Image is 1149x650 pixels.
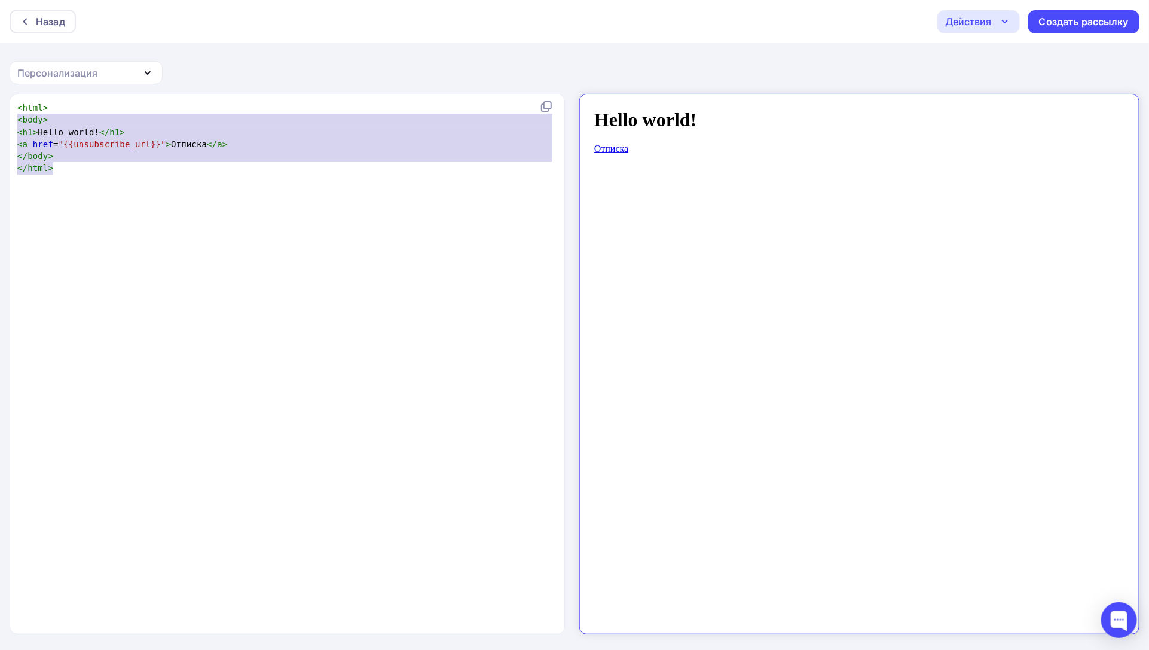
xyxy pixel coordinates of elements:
[217,139,222,149] span: a
[1039,15,1129,29] div: Создать рассылку
[109,127,120,137] span: h1
[945,14,991,29] div: Действия
[17,127,125,137] span: Hello world!
[222,139,228,149] span: >
[27,163,48,173] span: html
[120,127,125,137] span: >
[17,127,23,137] span: <
[207,139,217,149] span: </
[17,163,27,173] span: </
[5,39,39,50] a: Отписка
[36,14,65,29] div: Назад
[48,163,53,173] span: >
[48,151,53,161] span: >
[5,5,535,27] h1: Hello world!
[17,151,27,161] span: </
[17,66,97,80] div: Персонализация
[937,10,1020,33] button: Действия
[59,139,166,149] span: "{{unsubscribe_url}}"
[23,103,43,112] span: html
[43,103,48,112] span: >
[33,127,38,137] span: >
[166,139,172,149] span: >
[27,151,48,161] span: body
[17,139,228,149] span: = Отписка
[10,61,163,84] button: Персонализация
[17,139,23,149] span: <
[43,115,48,124] span: >
[99,127,109,137] span: </
[23,139,28,149] span: a
[23,115,43,124] span: body
[33,139,53,149] span: href
[23,127,33,137] span: h1
[17,103,23,112] span: <
[17,115,23,124] span: <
